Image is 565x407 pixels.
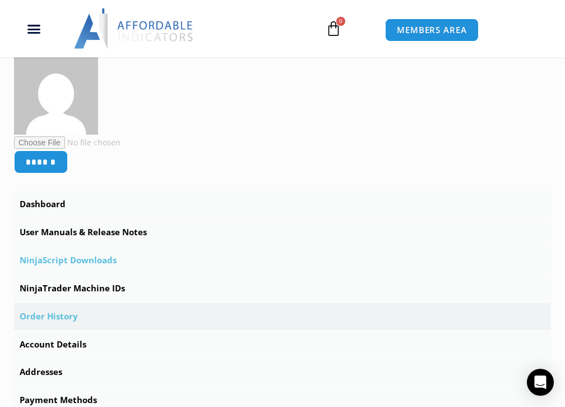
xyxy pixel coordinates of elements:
div: Menu Toggle [6,18,62,39]
span: MEMBERS AREA [397,26,467,34]
a: MEMBERS AREA [385,19,479,42]
a: NinjaScript Downloads [14,247,551,274]
img: d479e4d3f6bac4d8a1ebf75c57ef10e7aba03e4da6e9910bbfa99154d95c4a99 [14,51,98,135]
a: NinjaTrader Machine IDs [14,275,551,302]
span: 0 [336,17,345,26]
a: User Manuals & Release Notes [14,219,551,246]
a: Account Details [14,331,551,358]
div: Open Intercom Messenger [527,369,554,396]
a: Addresses [14,359,551,386]
a: Dashboard [14,191,551,218]
a: 0 [309,12,358,45]
a: Order History [14,303,551,330]
img: LogoAI | Affordable Indicators – NinjaTrader [74,8,194,49]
